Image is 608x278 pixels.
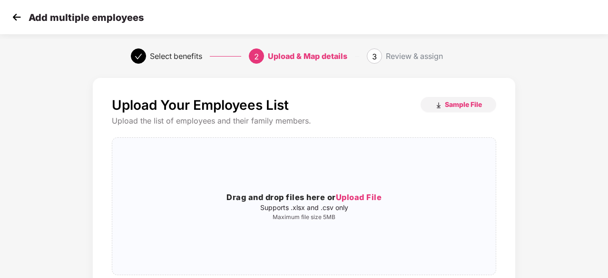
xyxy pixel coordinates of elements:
[445,100,482,109] span: Sample File
[112,97,289,113] p: Upload Your Employees List
[435,102,442,109] img: download_icon
[112,192,496,204] h3: Drag and drop files here or
[112,204,496,211] p: Supports .xlsx and .csv only
[150,48,202,64] div: Select benefits
[372,52,377,61] span: 3
[112,138,496,275] span: Drag and drop files here orUpload FileSupports .xlsx and .csv onlyMaximum file size 5MB
[135,53,142,60] span: check
[254,52,259,61] span: 2
[29,12,144,23] p: Add multiple employees
[10,10,24,24] img: svg+xml;base64,PHN2ZyB4bWxucz0iaHR0cDovL3d3dy53My5vcmcvMjAwMC9zdmciIHdpZHRoPSIzMCIgaGVpZ2h0PSIzMC...
[112,213,496,221] p: Maximum file size 5MB
[421,97,496,112] button: Sample File
[386,48,443,64] div: Review & assign
[268,48,347,64] div: Upload & Map details
[336,192,382,202] span: Upload File
[112,116,496,126] div: Upload the list of employees and their family members.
